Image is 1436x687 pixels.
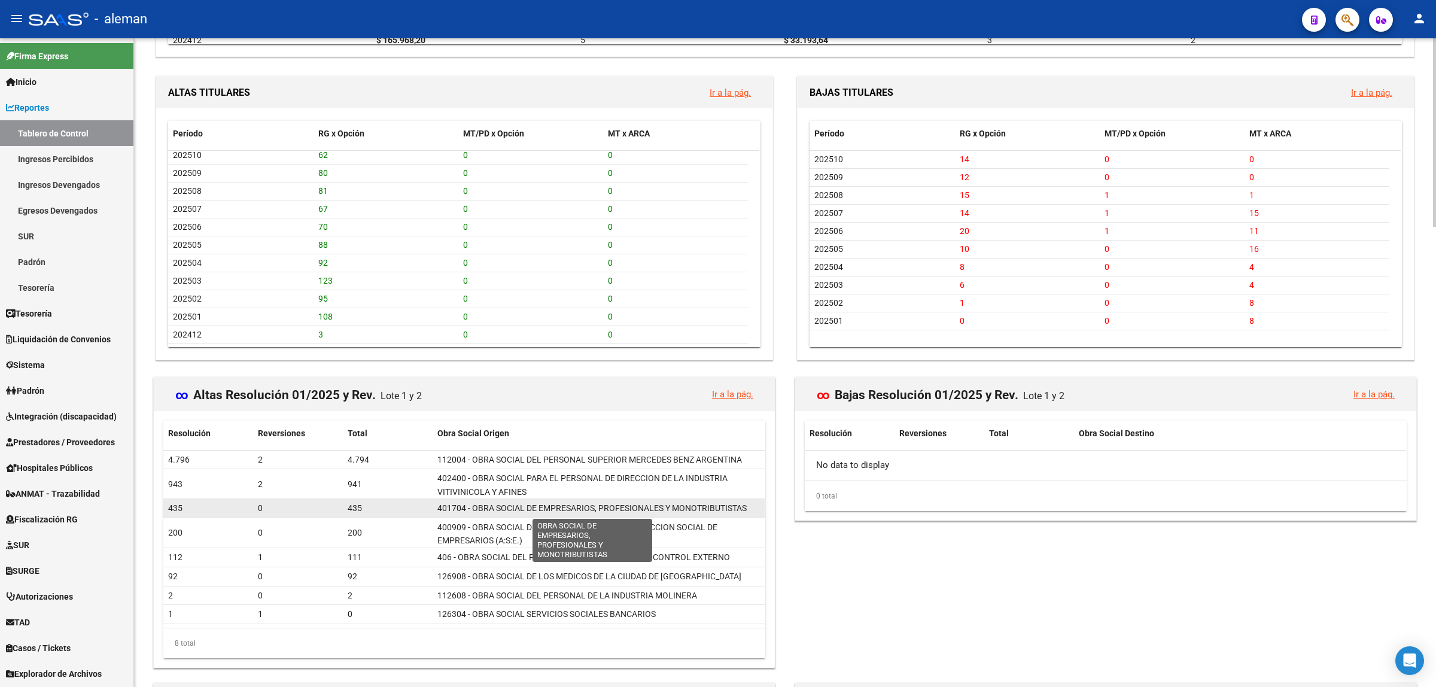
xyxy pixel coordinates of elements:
span: 0 [960,316,965,326]
span: 2 [1191,35,1195,45]
div: 0 [258,570,338,583]
span: Prestadores / Proveedores [6,436,115,449]
span: Tesorería [6,307,52,320]
span: 0 [463,276,468,285]
span: 0 [463,294,468,303]
div: 941 [348,478,428,491]
div: 2 [348,589,428,603]
a: Ir a la pág. [710,87,751,98]
span: Resolución [810,428,852,438]
span: 202510 [814,154,843,164]
button: Ir a la pág. [702,383,763,405]
span: 4 [1249,262,1254,272]
datatable-header-cell: Período [168,121,313,147]
span: Reversiones [258,428,305,438]
span: 0 [1249,154,1254,164]
span: RG x Opción [318,129,364,138]
span: 1 [960,298,965,308]
span: MT/PD x Opción [1105,129,1166,138]
button: Ir a la pág. [1344,383,1404,405]
span: 202412 [173,35,202,45]
span: Reportes [6,101,49,114]
div: 200 [348,526,428,540]
span: 0 [608,150,613,160]
datatable-header-cell: Total [984,421,1074,446]
span: 202507 [814,208,843,218]
span: Total [348,428,367,438]
span: 202501 [814,316,843,326]
div: 1 [258,607,338,621]
span: 0 [608,168,613,178]
span: Firma Express [6,50,68,63]
div: 435 [348,501,428,515]
span: 202504 [814,262,843,272]
span: Hospitales Públicos [6,461,93,475]
span: 1 [1105,208,1109,218]
span: TAD [6,616,30,629]
span: 0 [608,276,613,285]
span: 0 [1105,280,1109,290]
span: 88 [318,240,328,250]
div: No data to display [805,451,1406,481]
span: MT/PD x Opción [463,129,524,138]
datatable-header-cell: Período [810,121,954,147]
a: Ir a la pág. [712,389,753,400]
span: Período [173,129,203,138]
span: Obra Social Origen [437,428,509,438]
span: 406 - OBRA SOCIAL DEL PERSONAL DEL ORGANISMO DE CONTROL EXTERNO [437,552,730,562]
span: 0 [608,258,613,267]
span: 202502 [814,298,843,308]
span: 126908 - OBRA SOCIAL DE LOS MEDICOS DE LA CIUDAD DE [GEOGRAPHIC_DATA] [437,572,741,581]
span: ANMAT - Trazabilidad [6,487,100,500]
mat-card-title: Bajas Resolución 01/2025 y Rev. [817,379,1069,402]
div: 4.794 [348,453,428,467]
mat-icon: person [1412,11,1426,26]
span: 0 [608,240,613,250]
div: Open Intercom Messenger [1395,646,1424,675]
span: Lote 1 y 2 [381,390,422,402]
span: 0 [1105,244,1109,254]
div: 200 [168,526,248,540]
div: 111 [348,551,428,564]
span: 92 [318,258,328,267]
span: BAJAS TITULARES [810,87,893,98]
span: ∞ [817,388,830,402]
button: Ir a la pág. [1341,81,1402,104]
span: 202503 [173,276,202,285]
strong: $ 33.193,64 [784,35,828,45]
div: 1 [258,551,338,564]
span: 202508 [173,186,202,196]
span: 0 [608,330,613,339]
span: Lote 1 y 2 [1023,390,1064,402]
span: 8 [1249,316,1254,326]
span: 10 [960,244,969,254]
div: 8 total [163,628,765,658]
span: 0 [1105,154,1109,164]
span: 5 [580,35,585,45]
div: 92 [348,570,428,583]
mat-card-title: Altas Resolución 01/2025 y Rev. [175,379,427,402]
span: 0 [608,312,613,321]
span: Obra Social Destino [1079,428,1154,438]
div: 0 total [805,481,1407,511]
span: Resolución [168,428,211,438]
span: 4 [1249,280,1254,290]
datatable-header-cell: RG x Opción [314,121,458,147]
datatable-header-cell: Reversiones [895,421,984,446]
span: 0 [463,150,468,160]
span: 0 [608,204,613,214]
span: 12 [960,172,969,182]
span: MT x ARCA [608,129,650,138]
datatable-header-cell: MT x ARCA [1245,121,1389,147]
div: 2 [258,478,338,491]
datatable-header-cell: MT x ARCA [603,121,748,147]
span: ALTAS TITULARES [168,87,250,98]
div: 112 [168,551,248,564]
div: 943 [168,478,248,491]
datatable-header-cell: Total [343,421,433,446]
span: Período [814,129,844,138]
div: 435 [168,501,248,515]
span: 202505 [173,240,202,250]
span: 0 [1105,262,1109,272]
span: 14 [960,208,969,218]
